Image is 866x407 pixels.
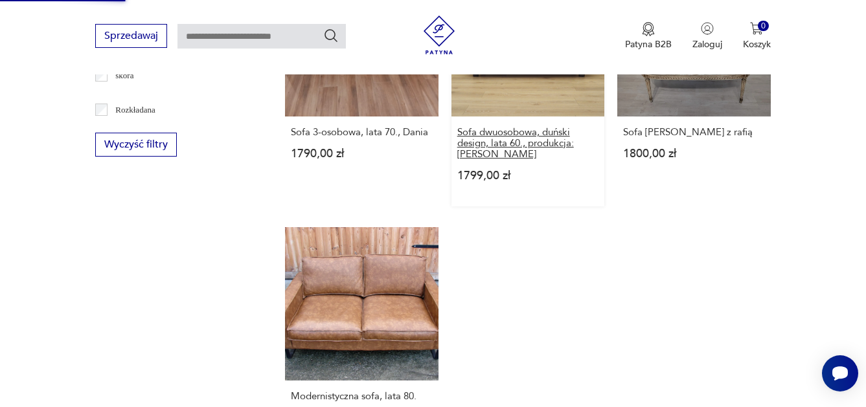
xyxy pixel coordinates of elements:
img: Ikona koszyka [750,22,763,35]
img: Ikonka użytkownika [701,22,714,35]
p: 1800,00 zł [623,148,765,159]
p: skóra [115,69,133,83]
button: 0Koszyk [743,22,771,50]
button: Sprzedawaj [95,24,167,48]
p: Rozkładana [115,103,155,117]
p: Patyna B2B [625,38,672,50]
p: 1790,00 zł [291,148,433,159]
p: 1799,00 zł [457,170,599,181]
p: tkanina [115,87,140,101]
img: Ikona medalu [642,22,655,36]
a: Sprzedawaj [95,32,167,41]
h3: Sofa [PERSON_NAME] z rafią [623,127,765,138]
p: Zaloguj [692,38,722,50]
h3: Sofa dwuosobowa, duński design, lata 60., produkcja: [PERSON_NAME] [457,127,599,160]
button: Zaloguj [692,22,722,50]
a: Ikona medaluPatyna B2B [625,22,672,50]
iframe: Smartsupp widget button [822,355,858,391]
div: 0 [758,21,769,32]
h3: Modernistyczna sofa, lata 80. [291,391,433,402]
button: Wyczyść filtry [95,133,177,157]
img: Patyna - sklep z meblami i dekoracjami vintage [420,16,459,54]
h3: Sofa 3-osobowa, lata 70., Dania [291,127,433,138]
button: Patyna B2B [625,22,672,50]
button: Szukaj [323,28,339,43]
p: Koszyk [743,38,771,50]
